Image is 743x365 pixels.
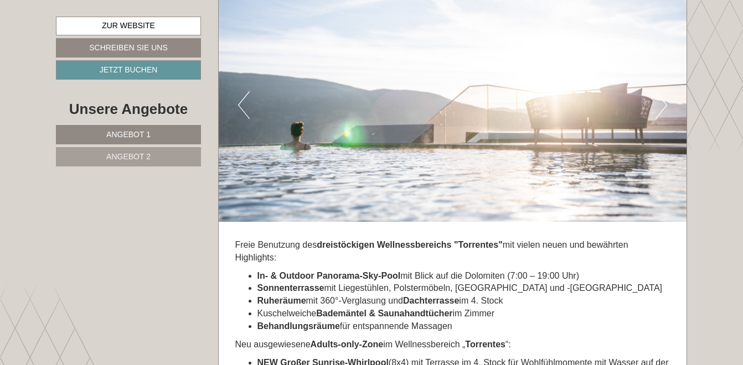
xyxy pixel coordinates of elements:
span: Angebot 1 [106,130,151,139]
strong: Behandlungsräume [257,321,340,331]
strong: In- & Outdoor Panorama-Sky-Pool [257,271,401,280]
li: für entspannende Massagen [257,320,670,333]
div: Unsere Angebote [56,99,201,119]
p: Freie Benutzung des mit vielen neuen und bewährten Highlights: [235,239,670,264]
strong: Ruheräume [257,296,306,305]
a: Schreiben Sie uns [56,38,201,58]
strong: Adults-only-Zone [311,340,384,349]
strong: Sonnenterrasse [257,283,324,293]
a: Zur Website [56,17,201,35]
li: mit Blick auf die Dolomiten (7:00 – 19:00 Uhr) [257,270,670,283]
span: Angebot 2 [106,152,151,161]
strong: Dachterrasse [403,296,459,305]
button: Next [656,91,667,119]
strong: dreistöckigen Wellnessbereichs "Torrentes" [317,240,503,249]
li: Kuschelweiche im Zimmer [257,307,670,320]
button: Previous [238,91,250,119]
strong: Bademäntel & Saunahandtücher [316,309,452,318]
strong: Torrentes [465,340,505,349]
a: Jetzt buchen [56,60,201,80]
li: mit Liegestühlen, Polstermöbeln, [GEOGRAPHIC_DATA] und -[GEOGRAPHIC_DATA] [257,282,670,295]
li: mit 360°-Verglasung und im 4. Stock [257,295,670,307]
p: Neu ausgewiesene im Wellnessbereich „ “: [235,338,670,351]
